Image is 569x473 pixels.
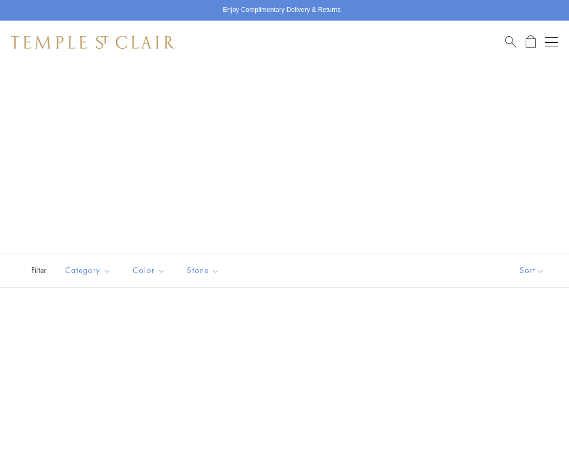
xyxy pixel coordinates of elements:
[505,35,516,49] a: Search
[125,258,173,283] button: Color
[127,264,173,277] span: Color
[57,258,119,283] button: Category
[179,258,228,283] button: Stone
[495,254,569,287] button: Show sort by
[60,264,119,277] span: Category
[545,36,558,49] button: Open navigation
[526,35,536,49] a: Open Shopping Bag
[223,5,340,16] p: Enjoy Complimentary Delivery & Returns
[182,264,228,277] span: Stone
[11,36,174,49] img: Temple St. Clair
